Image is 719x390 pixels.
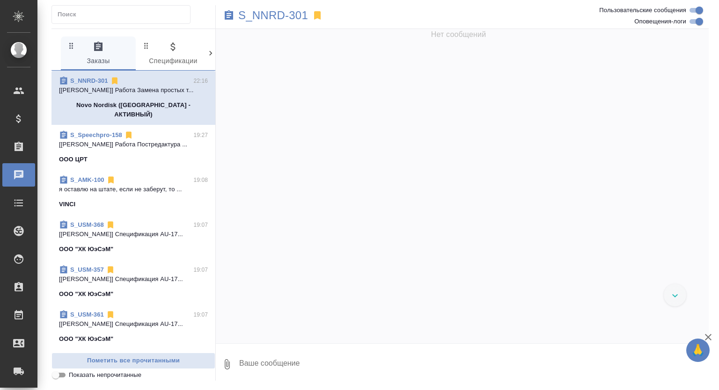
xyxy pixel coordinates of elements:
[142,41,151,50] svg: Зажми и перетащи, чтобы поменять порядок вкладок
[57,355,210,366] span: Пометить все прочитанными
[193,310,208,319] p: 19:07
[106,310,115,319] svg: Отписаться
[51,125,215,170] div: S_Speechpro-15819:27[[PERSON_NAME]] Работа Постредактура ...OOO ЦРТ
[193,130,208,140] p: 19:27
[70,266,104,273] a: S_USM-357
[59,230,208,239] p: [[PERSON_NAME]] Спецификация AU-17...
[51,304,215,349] div: S_USM-36119:07[[PERSON_NAME]] Спецификация AU-17...ООО "ХК ЮэСэМ"
[106,265,115,274] svg: Отписаться
[59,140,208,149] p: [[PERSON_NAME]] Работа Постредактура ...
[124,130,133,140] svg: Отписаться
[70,311,104,318] a: S_USM-361
[70,176,104,183] a: S_AMK-100
[59,274,208,284] p: [[PERSON_NAME]] Спецификация AU-17...
[193,220,208,230] p: 19:07
[193,76,208,86] p: 22:16
[51,170,215,215] div: S_AMK-10019:08я оставлю на штате, если не заберут, то ...VINCI
[599,6,686,15] span: Пользовательские сообщения
[238,11,308,20] a: S_NNRD-301
[51,260,215,304] div: S_USM-35719:07[[PERSON_NAME]] Спецификация AU-17...ООО "ХК ЮэСэМ"
[59,185,208,194] p: я оставлю на штате, если не заберут, то ...
[59,319,208,329] p: [[PERSON_NAME]] Спецификация AU-17...
[69,370,141,380] span: Показать непрочитанные
[431,29,486,40] span: Нет сообщений
[70,221,104,228] a: S_USM-368
[67,41,76,50] svg: Зажми и перетащи, чтобы поменять порядок вкладок
[110,76,119,86] svg: Отписаться
[59,200,75,209] p: VINCI
[59,334,113,344] p: ООО "ХК ЮэСэМ"
[51,71,215,125] div: S_NNRD-30122:16[[PERSON_NAME]] Работа Замена простых т...Novo Nordisk ([GEOGRAPHIC_DATA] - АКТИВНЫЙ)
[193,175,208,185] p: 19:08
[634,17,686,26] span: Оповещения-логи
[686,339,710,362] button: 🙏
[59,289,113,299] p: ООО "ХК ЮэСэМ"
[59,245,113,254] p: ООО "ХК ЮэСэМ"
[70,131,122,138] a: S_Speechpro-158
[690,340,706,360] span: 🙏
[59,155,88,164] p: OOO ЦРТ
[141,41,205,67] span: Спецификации
[106,175,116,185] svg: Отписаться
[106,220,115,230] svg: Отписаться
[66,41,130,67] span: Заказы
[59,101,208,119] p: Novo Nordisk ([GEOGRAPHIC_DATA] - АКТИВНЫЙ)
[59,86,208,95] p: [[PERSON_NAME]] Работа Замена простых т...
[193,265,208,274] p: 19:07
[51,353,215,369] button: Пометить все прочитанными
[51,215,215,260] div: S_USM-36819:07[[PERSON_NAME]] Спецификация AU-17...ООО "ХК ЮэСэМ"
[58,8,190,21] input: Поиск
[70,77,108,84] a: S_NNRD-301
